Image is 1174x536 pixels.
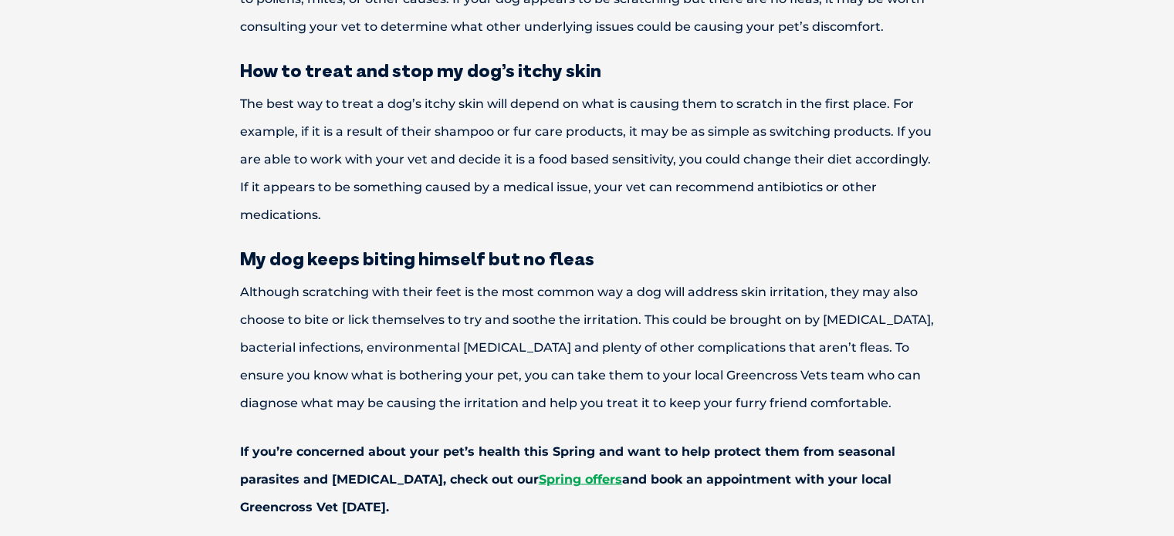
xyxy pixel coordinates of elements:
p: The best way to treat a dog’s itchy skin will depend on what is causing them to scratch in the fi... [186,90,989,229]
h3: How to treat and stop my dog’s itchy skin [186,61,989,79]
p: Although scratching with their feet is the most common way a dog will address skin irritation, th... [186,278,989,417]
h3: My dog keeps biting himself but no fleas [186,249,989,268]
strong: If you’re concerned about your pet’s health this Spring and want to help protect them from season... [240,443,895,514]
a: Spring offers [539,471,622,486]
